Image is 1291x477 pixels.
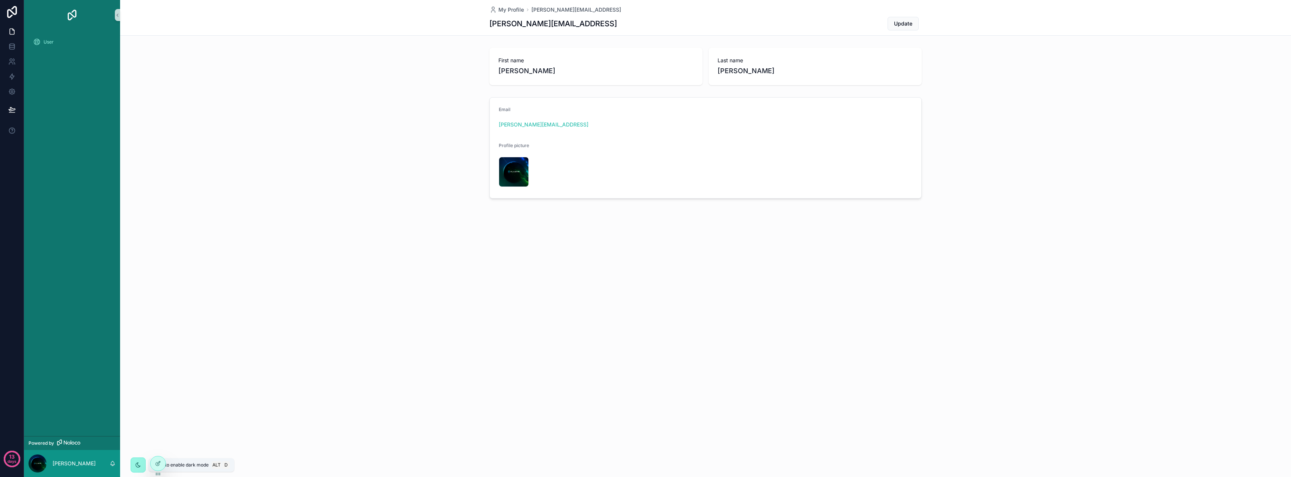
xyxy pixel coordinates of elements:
[718,66,913,76] span: [PERSON_NAME]
[499,121,588,128] a: [PERSON_NAME][EMAIL_ADDRESS]
[153,462,209,468] span: Click to enable dark mode
[223,462,229,468] span: D
[498,57,694,64] span: First name
[489,6,524,14] a: My Profile
[498,6,524,14] span: My Profile
[894,20,912,27] span: Update
[66,9,78,21] img: App logo
[9,453,15,460] p: 13
[498,66,694,76] span: [PERSON_NAME]
[44,39,54,45] span: User
[53,460,96,467] p: [PERSON_NAME]
[888,17,919,30] button: Update
[499,107,510,112] span: Email
[24,436,120,450] a: Powered by
[24,30,120,59] div: scrollable content
[531,6,621,14] a: [PERSON_NAME][EMAIL_ADDRESS]
[489,18,617,29] h1: [PERSON_NAME][EMAIL_ADDRESS]
[29,440,54,446] span: Powered by
[8,456,17,466] p: days
[29,35,116,49] a: User
[212,462,221,468] span: Alt
[499,143,529,148] span: Profile picture
[718,57,913,64] span: Last name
